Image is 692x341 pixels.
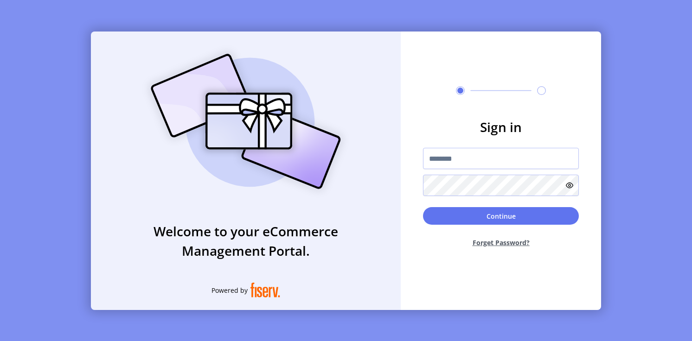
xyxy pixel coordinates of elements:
[423,117,579,137] h3: Sign in
[137,44,355,199] img: card_Illustration.svg
[423,230,579,255] button: Forget Password?
[423,207,579,225] button: Continue
[91,221,401,260] h3: Welcome to your eCommerce Management Portal.
[211,285,248,295] span: Powered by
